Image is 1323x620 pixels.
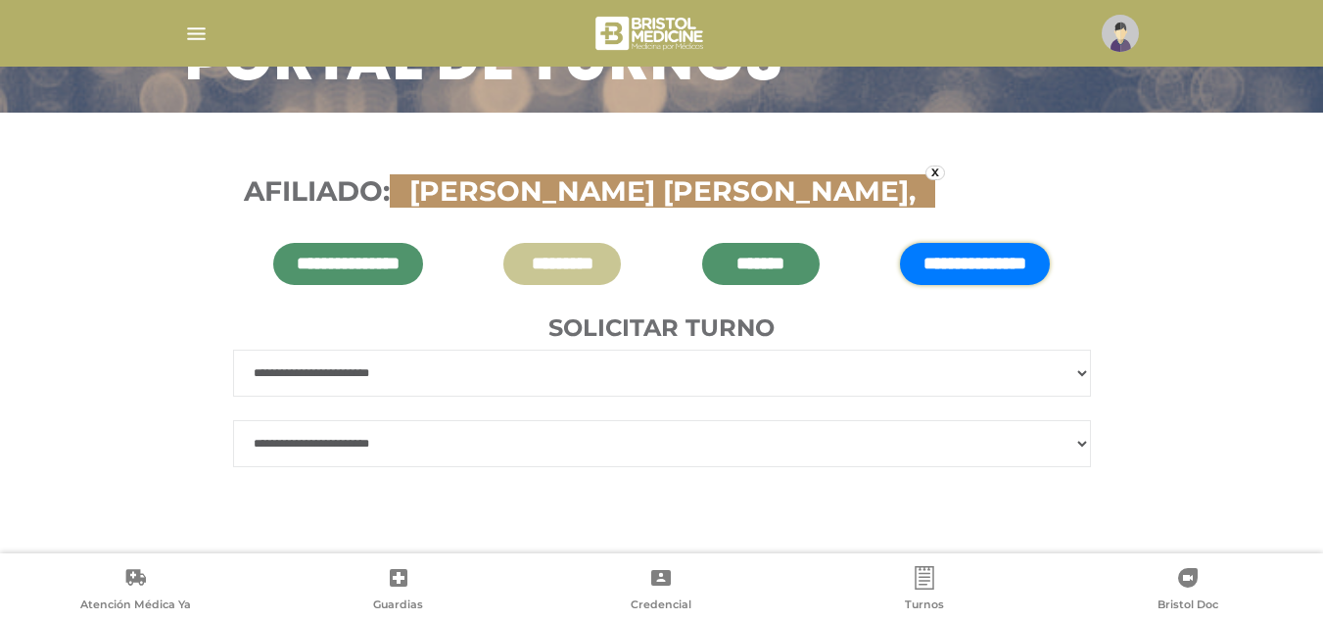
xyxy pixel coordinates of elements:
[373,597,423,615] span: Guardias
[592,10,709,57] img: bristol-medicine-blanco.png
[400,174,925,208] span: [PERSON_NAME] [PERSON_NAME],
[1102,15,1139,52] img: profile-placeholder.svg
[905,597,944,615] span: Turnos
[184,22,209,46] img: Cober_menu-lines-white.svg
[530,566,793,616] a: Credencial
[80,597,191,615] span: Atención Médica Ya
[184,38,783,89] h3: Portal de turnos
[1056,566,1319,616] a: Bristol Doc
[793,566,1057,616] a: Turnos
[244,175,1080,209] h3: Afiliado:
[4,566,267,616] a: Atención Médica Ya
[631,597,691,615] span: Credencial
[267,566,531,616] a: Guardias
[1158,597,1218,615] span: Bristol Doc
[233,314,1091,343] h4: Solicitar turno
[925,166,945,180] a: x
